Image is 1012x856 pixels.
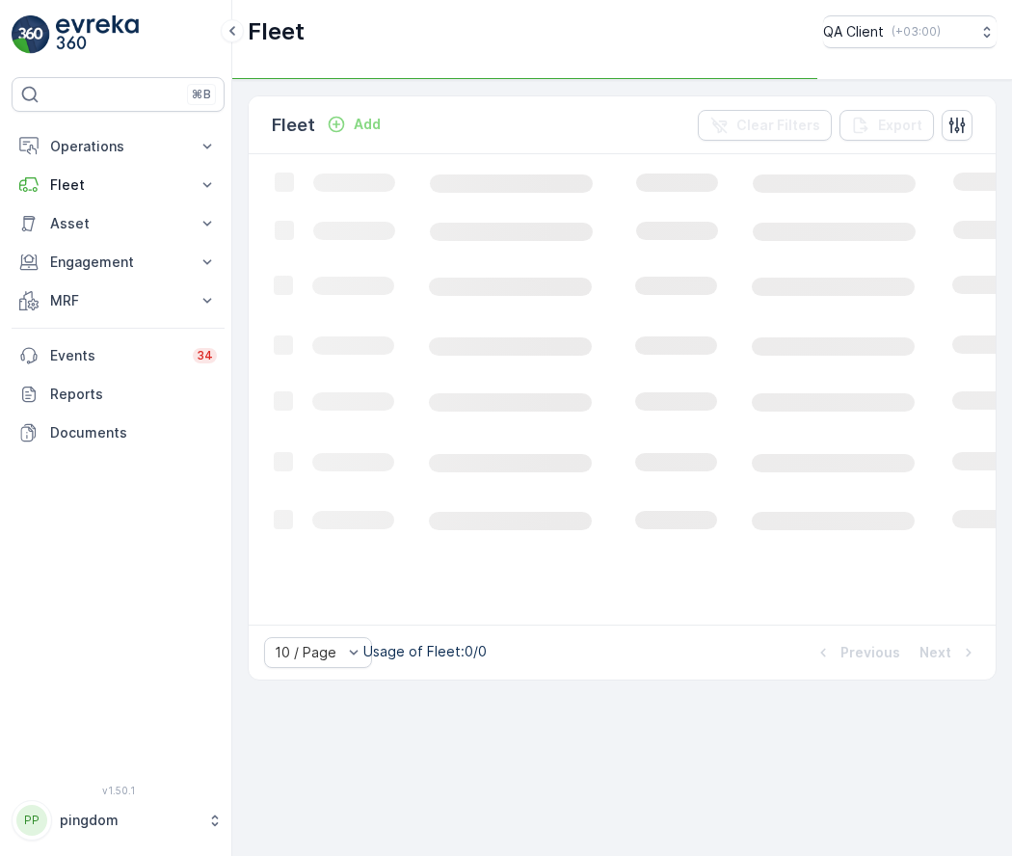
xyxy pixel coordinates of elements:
[12,414,225,452] a: Documents
[12,336,225,375] a: Events34
[878,116,922,135] p: Export
[319,113,388,136] button: Add
[12,127,225,166] button: Operations
[50,137,186,156] p: Operations
[16,805,47,836] div: PP
[840,643,900,662] p: Previous
[12,281,225,320] button: MRF
[12,785,225,796] span: v 1.50.1
[12,15,50,54] img: logo
[197,348,213,363] p: 34
[192,87,211,102] p: ⌘B
[60,811,198,830] p: pingdom
[50,346,181,365] p: Events
[698,110,832,141] button: Clear Filters
[56,15,139,54] img: logo_light-DOdMpM7g.png
[50,423,217,442] p: Documents
[50,175,186,195] p: Fleet
[823,22,884,41] p: QA Client
[50,385,217,404] p: Reports
[50,214,186,233] p: Asset
[892,24,941,40] p: ( +03:00 )
[918,641,980,664] button: Next
[12,800,225,841] button: PPpingdom
[919,643,951,662] p: Next
[354,115,381,134] p: Add
[363,642,487,661] p: Usage of Fleet : 0/0
[839,110,934,141] button: Export
[50,253,186,272] p: Engagement
[812,641,902,664] button: Previous
[12,243,225,281] button: Engagement
[248,16,305,47] p: Fleet
[736,116,820,135] p: Clear Filters
[12,375,225,414] a: Reports
[50,291,186,310] p: MRF
[12,204,225,243] button: Asset
[823,15,997,48] button: QA Client(+03:00)
[12,166,225,204] button: Fleet
[272,112,315,139] p: Fleet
